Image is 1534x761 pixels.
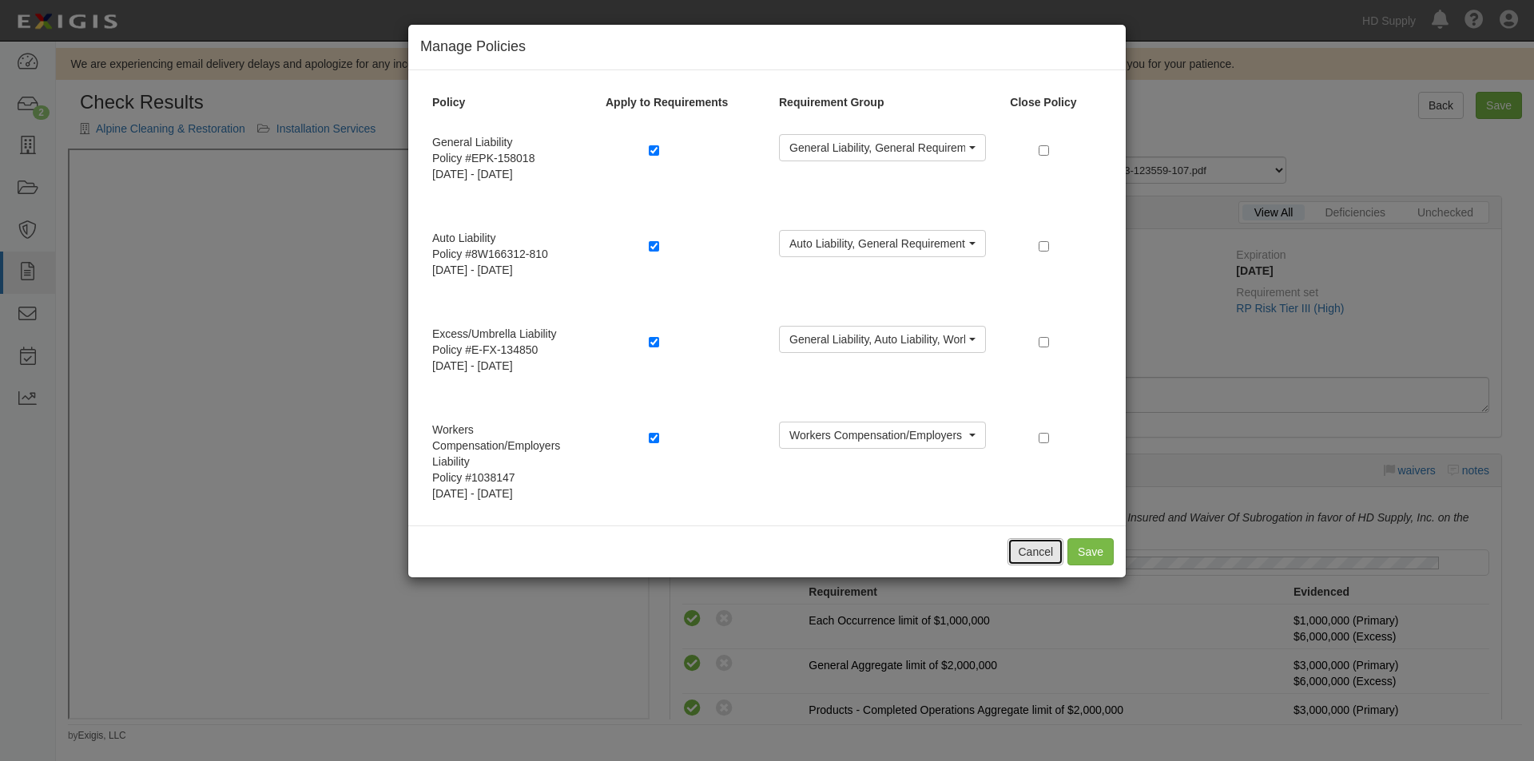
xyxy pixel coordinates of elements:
button: Save [1067,538,1114,565]
span: General Liability, General Requirements [789,140,965,156]
span: Workers Compensation/Employers Liability, General Requirements [789,427,965,443]
span: General Liability, Auto Liability, Workers Compensation/Employers Liability, General Requirements [789,331,965,347]
button: General Liability, General Requirements [779,134,986,161]
button: Cancel [1007,538,1063,565]
button: General Liability, Auto Liability, Workers Compensation/Employers Liability, General Requirements [779,326,986,353]
span: Auto Liability, General Requirements [789,236,965,252]
button: Workers Compensation/Employers Liability, General Requirements [779,422,986,449]
button: Auto Liability, General Requirements [779,230,986,257]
